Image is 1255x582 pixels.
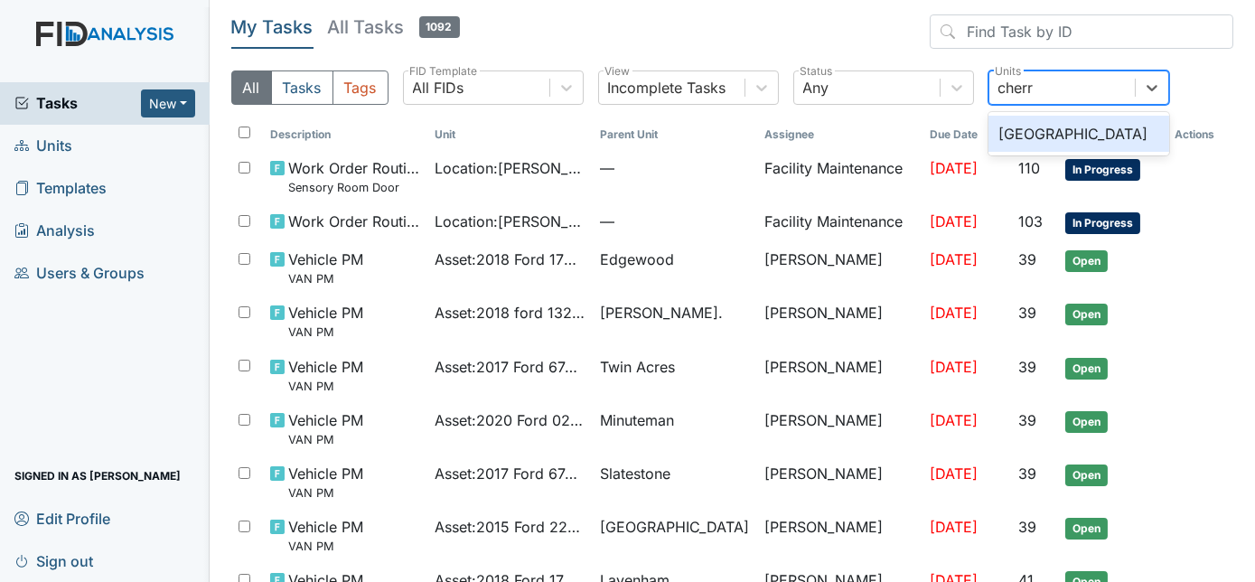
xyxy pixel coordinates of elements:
[930,518,978,536] span: [DATE]
[757,349,922,402] td: [PERSON_NAME]
[435,409,585,431] span: Asset : 2020 Ford 02107
[14,259,145,287] span: Users & Groups
[1018,212,1043,230] span: 103
[435,157,585,179] span: Location : [PERSON_NAME]
[600,249,674,270] span: Edgewood
[14,504,110,532] span: Edit Profile
[435,211,585,232] span: Location : [PERSON_NAME]
[288,324,363,341] small: VAN PM
[600,516,749,538] span: [GEOGRAPHIC_DATA]
[419,16,460,38] span: 1092
[14,217,95,245] span: Analysis
[288,378,363,395] small: VAN PM
[14,462,181,490] span: Signed in as [PERSON_NAME]
[1065,358,1108,380] span: Open
[231,14,314,40] h5: My Tasks
[328,14,460,40] h5: All Tasks
[14,132,72,160] span: Units
[332,70,389,105] button: Tags
[288,463,363,502] span: Vehicle PM VAN PM
[930,358,978,376] span: [DATE]
[271,70,333,105] button: Tasks
[930,212,978,230] span: [DATE]
[231,70,272,105] button: All
[1065,159,1140,181] span: In Progress
[14,547,93,575] span: Sign out
[288,538,363,555] small: VAN PM
[803,77,829,99] div: Any
[1065,212,1140,234] span: In Progress
[757,455,922,509] td: [PERSON_NAME]
[1065,465,1108,486] span: Open
[600,211,750,232] span: —
[930,411,978,429] span: [DATE]
[1018,250,1036,268] span: 39
[1065,518,1108,540] span: Open
[288,516,363,555] span: Vehicle PM VAN PM
[263,119,427,150] th: Toggle SortBy
[930,250,978,268] span: [DATE]
[600,409,674,431] span: Minuteman
[435,463,585,484] span: Asset : 2017 Ford 67436
[427,119,592,150] th: Toggle SortBy
[14,92,141,114] a: Tasks
[930,304,978,322] span: [DATE]
[141,89,195,117] button: New
[288,431,363,448] small: VAN PM
[757,295,922,348] td: [PERSON_NAME]
[593,119,757,150] th: Toggle SortBy
[930,14,1233,49] input: Find Task by ID
[600,463,670,484] span: Slatestone
[288,270,363,287] small: VAN PM
[435,516,585,538] span: Asset : 2015 Ford 22364
[600,356,675,378] span: Twin Acres
[600,302,723,324] span: [PERSON_NAME].
[239,127,250,138] input: Toggle All Rows Selected
[988,116,1169,152] div: [GEOGRAPHIC_DATA]
[288,302,363,341] span: Vehicle PM VAN PM
[1018,518,1036,536] span: 39
[1018,358,1036,376] span: 39
[930,159,978,177] span: [DATE]
[288,249,363,287] span: Vehicle PM VAN PM
[757,402,922,455] td: [PERSON_NAME]
[14,174,107,202] span: Templates
[413,77,464,99] div: All FIDs
[288,356,363,395] span: Vehicle PM VAN PM
[1065,304,1108,325] span: Open
[1018,411,1036,429] span: 39
[435,356,585,378] span: Asset : 2017 Ford 67435
[1065,250,1108,272] span: Open
[288,409,363,448] span: Vehicle PM VAN PM
[231,70,389,105] div: Type filter
[600,157,750,179] span: —
[288,157,420,196] span: Work Order Routine Sensory Room Door
[1167,119,1233,150] th: Actions
[1018,304,1036,322] span: 39
[1018,465,1036,483] span: 39
[608,77,726,99] div: Incomplete Tasks
[435,249,585,270] span: Asset : 2018 Ford 17643
[923,119,1012,150] th: Toggle SortBy
[757,241,922,295] td: [PERSON_NAME]
[1065,411,1108,433] span: Open
[757,203,922,241] td: Facility Maintenance
[435,302,585,324] span: Asset : 2018 ford 13242
[1018,159,1040,177] span: 110
[288,179,420,196] small: Sensory Room Door
[757,119,922,150] th: Assignee
[288,211,420,232] span: Work Order Routine
[288,484,363,502] small: VAN PM
[757,509,922,562] td: [PERSON_NAME]
[757,150,922,203] td: Facility Maintenance
[930,465,978,483] span: [DATE]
